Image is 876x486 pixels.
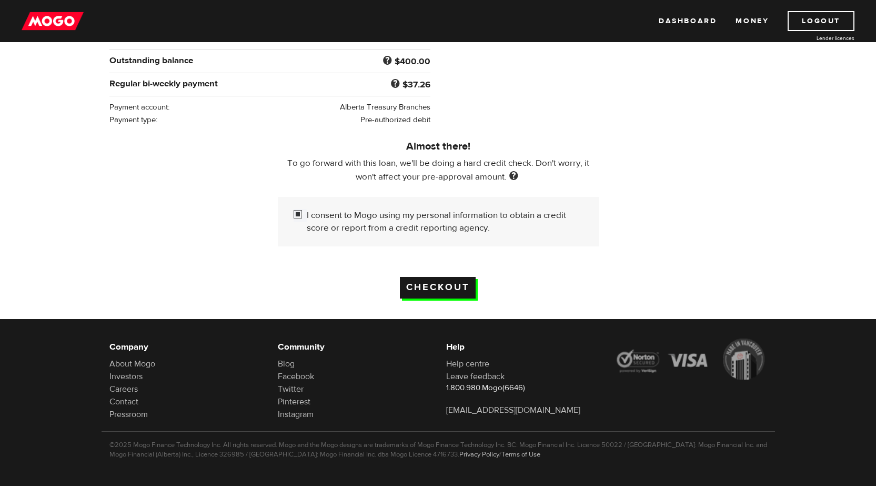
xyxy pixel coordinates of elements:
b: Outstanding balance [109,55,193,66]
h6: Company [109,341,262,353]
span: Payment type: [109,115,157,125]
a: Terms of Use [501,450,540,459]
span: To go forward with this loan, we'll be doing a hard credit check. Don't worry, it won't affect yo... [287,157,589,183]
p: ©2025 Mogo Finance Technology Inc. All rights reserved. Mogo and the Mogo designs are trademarks ... [109,440,767,459]
a: Dashboard [659,11,717,31]
a: Facebook [278,371,314,382]
a: Blog [278,359,295,369]
a: Pinterest [278,396,310,407]
label: I consent to Mogo using my personal information to obtain a credit score or report from a credit ... [307,209,583,234]
span: Alberta Treasury Branches [340,102,430,112]
a: About Mogo [109,359,155,369]
a: Twitter [278,384,304,394]
span: Payment account: [109,102,169,112]
b: Regular bi-weekly payment [109,78,218,90]
input: Checkout [400,277,476,299]
b: $400.00 [395,56,430,67]
img: mogo_logo-11ee424be714fa7cbb0f0f49df9e16ec.png [22,11,84,31]
span: Pre-authorized debit [360,115,430,125]
a: Lender licences [776,34,854,42]
a: [EMAIL_ADDRESS][DOMAIN_NAME] [446,405,580,415]
a: Investors [109,371,143,382]
a: Instagram [278,409,314,420]
a: Money [736,11,769,31]
a: Leave feedback [446,371,505,382]
a: Pressroom [109,409,148,420]
p: 1.800.980.Mogo(6646) [446,383,599,393]
b: $37.26 [402,79,430,91]
img: legal-icons-92a2ffecb4d32d839781d1b4e4802d7b.png [615,339,767,380]
a: Help centre [446,359,489,369]
a: Privacy Policy [459,450,499,459]
input: I consent to Mogo using my personal information to obtain a credit score or report from a credit ... [294,209,307,222]
a: Careers [109,384,138,394]
h6: Community [278,341,430,353]
a: Logout [788,11,854,31]
h6: Help [446,341,599,353]
iframe: LiveChat chat widget [666,241,876,486]
a: Contact [109,396,138,407]
h5: Almost there! [278,140,599,153]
